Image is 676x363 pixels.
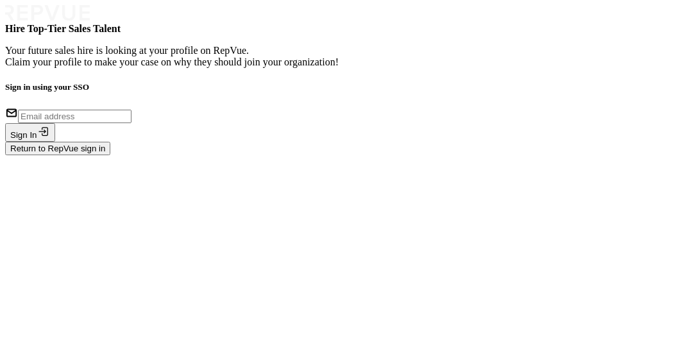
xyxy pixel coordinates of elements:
[5,45,671,68] p: Your future sales hire is looking at your profile on RepVue. Claim your profile to make your case...
[5,23,121,34] strong: Hire Top-Tier Sales Talent
[18,110,131,123] input: Email address
[5,123,55,142] button: Sign In
[5,142,110,155] button: Return to RepVue sign in
[5,5,90,21] img: RepVue
[5,82,671,92] h5: Sign in using your SSO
